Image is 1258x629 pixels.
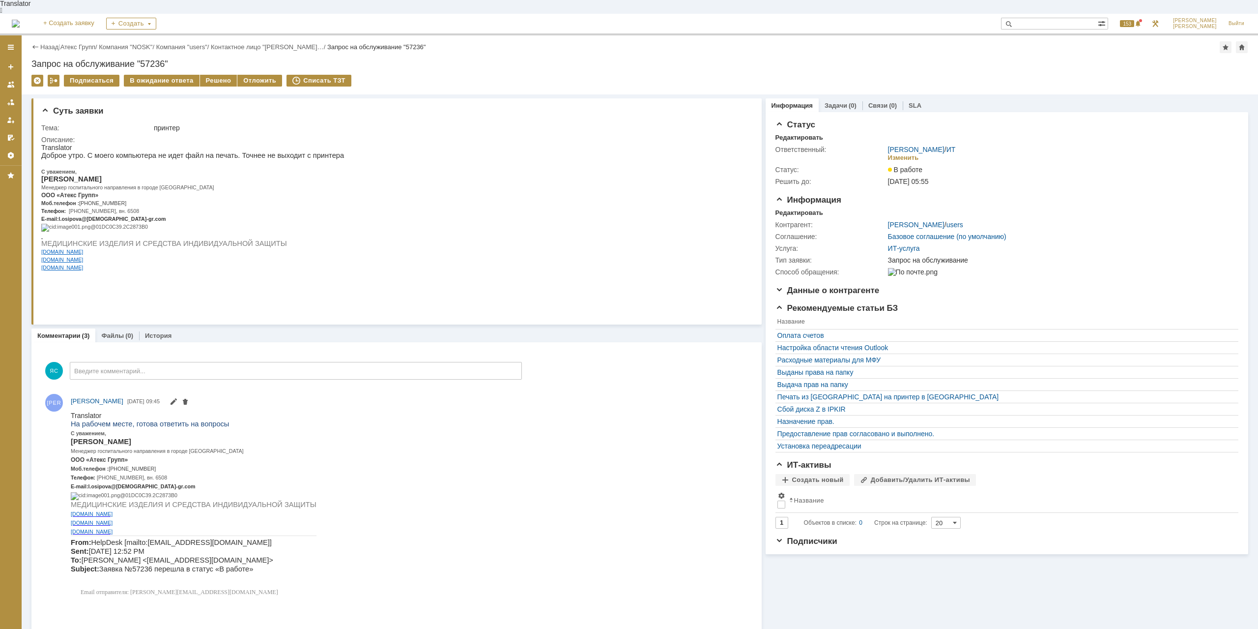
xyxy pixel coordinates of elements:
[888,221,963,229] div: /
[45,72,105,78] span: [DEMOGRAPHIC_DATA]
[16,72,18,78] span: :
[777,442,1231,450] a: Установка переадресации
[777,418,1231,425] a: Назначение прав.
[106,18,156,30] div: Создать
[775,146,886,153] div: Ответственный:
[107,72,113,78] span: gr
[101,332,124,339] a: Файлы
[777,344,1231,352] a: Настройка области чтения Outlook
[946,221,963,229] a: users
[775,120,815,129] span: Статус
[12,20,20,28] img: logo
[1149,18,1161,30] a: Перейти в интерфейс администратора
[1120,20,1134,27] span: 153
[1114,14,1144,33] div: Открыть панель уведомлений
[37,332,81,339] a: Комментарии
[777,405,1231,413] a: Сбой диска Z в IPKIR
[156,43,211,51] div: /
[19,72,21,78] span: .
[775,166,886,174] div: Статус:
[99,43,156,51] div: /
[1173,18,1217,24] span: [PERSON_NAME]
[41,124,152,132] div: Тема:
[775,195,841,205] span: Информация
[3,130,19,146] a: Мои согласования
[5,72,16,78] span: mail
[888,268,938,276] img: По почте.png
[41,106,103,116] span: Суть заявки
[114,72,125,78] span: com
[38,57,85,62] span: [PHONE_NUMBER]
[777,356,1231,364] a: Расходные материалы для МФУ
[3,59,19,75] a: Создать заявку
[3,72,5,78] span: -
[45,362,63,380] span: ЯС
[60,43,99,51] div: /
[3,94,19,110] a: Заявки в моей ответственности
[28,64,98,70] span: [PHONE_NUMBER], вн. 6508
[3,112,19,128] a: Мои заявки
[775,221,886,229] div: Контрагент:
[1167,14,1223,33] a: [PERSON_NAME][PERSON_NAME]
[888,256,1232,264] div: Запрос на обслуживание
[909,102,921,109] a: SLA
[40,72,45,78] span: @
[1220,41,1231,53] div: Добавить в избранное
[113,72,114,78] span: .
[105,72,107,78] span: -
[1173,24,1217,30] span: [PERSON_NAME]
[18,72,19,78] span: l
[775,244,886,252] div: Услуга:
[40,43,58,51] a: Назад
[946,146,956,153] a: ИТ
[888,221,944,229] a: [PERSON_NAME]
[12,20,20,28] a: Перейти на домашнюю страницу
[146,398,160,404] span: 09:45
[156,43,207,51] a: Компания "users"
[804,519,857,526] span: Объектов в списке:
[775,537,837,546] span: Подписчики
[825,102,847,109] a: Задачи
[888,146,956,153] div: /
[48,75,59,87] div: Работа с массовостью
[775,316,1233,329] th: Название
[777,331,1231,339] a: Оплата счетов
[1223,14,1250,33] a: Выйти
[82,332,90,339] div: (3)
[26,63,96,69] span: [PHONE_NUMBER], вн. 6508
[794,497,824,504] div: Название
[868,102,887,109] a: Связи
[211,43,327,51] div: /
[772,102,813,109] a: Информация
[21,72,40,78] span: osipova
[888,244,920,252] a: ИТ-услуга
[888,233,1006,240] a: Базовое соглашение (по умолчанию)
[888,154,919,162] div: Изменить
[777,381,1231,389] a: Выдача прав на папку
[31,75,43,87] div: Удалить
[859,517,862,529] div: 0
[889,102,897,109] div: (0)
[775,303,898,313] span: Рекомендуемые статьи БЗ
[777,368,1231,376] a: Выданы права на папку
[58,43,60,50] div: |
[170,399,177,407] span: Редактировать
[804,517,927,529] i: Строк на странице:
